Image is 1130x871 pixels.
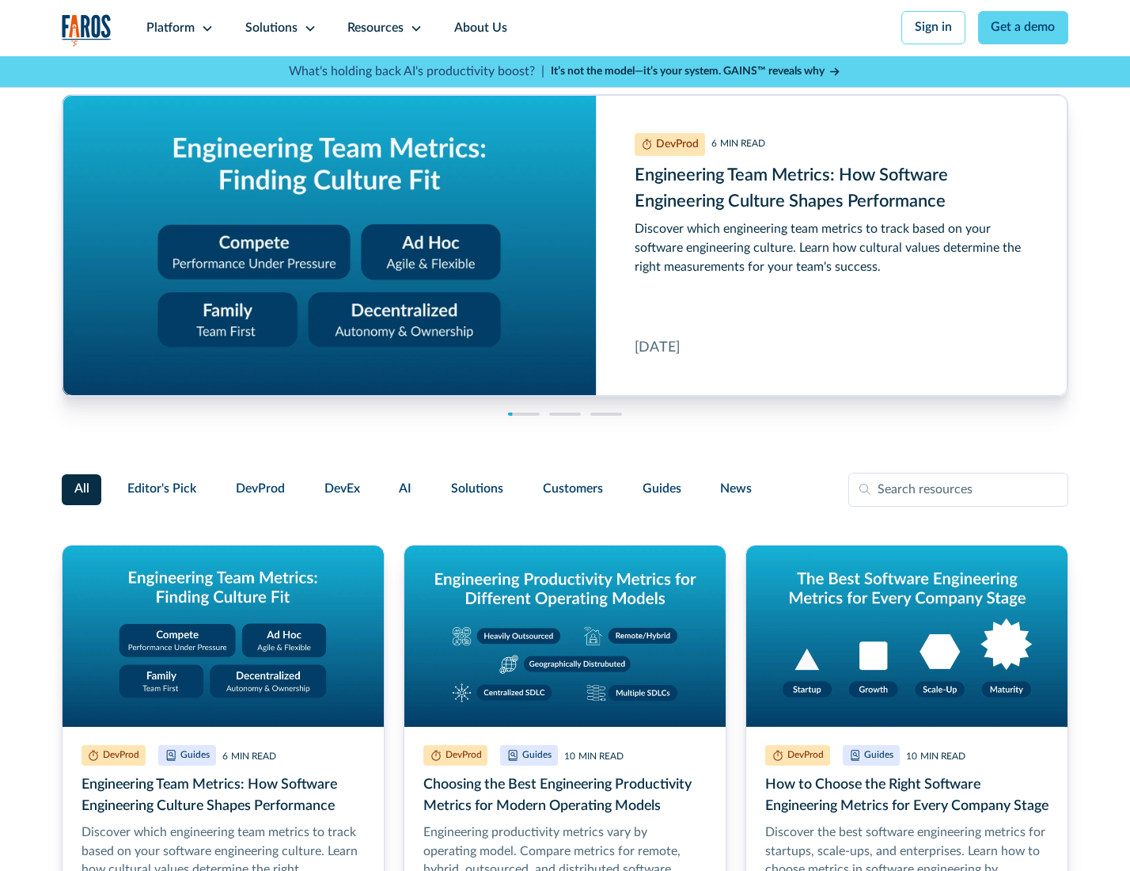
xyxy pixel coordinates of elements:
span: News [720,480,752,499]
img: Graphic titled 'Engineering productivity metrics for different operating models' showing five mod... [404,546,726,727]
img: Graphic titled 'Engineering Team Metrics: Finding Culture Fit' with four cultural models: Compete... [63,546,384,727]
span: AI [399,480,411,499]
span: Solutions [451,480,503,499]
a: Get a demo [978,11,1069,44]
div: cms-link [63,95,1068,396]
span: DevProd [236,480,285,499]
a: It’s not the model—it’s your system. GAINS™ reveals why [551,63,842,80]
span: DevEx [324,480,360,499]
p: What's holding back AI's productivity boost? | [289,63,544,82]
div: Resources [347,19,404,38]
a: Engineering Team Metrics: How Software Engineering Culture Shapes Performance [63,95,1068,396]
span: Customers [543,480,603,499]
div: Solutions [245,19,298,38]
input: Search resources [848,473,1068,508]
span: Guides [643,480,681,499]
img: Logo of the analytics and reporting company Faros. [62,14,112,47]
div: Platform [146,19,195,38]
strong: It’s not the model—it’s your system. GAINS™ reveals why [551,66,825,77]
form: Filter Form [62,473,1069,508]
img: On blue gradient, graphic titled 'The Best Software Engineering Metrics for Every Company Stage' ... [746,546,1067,727]
a: home [62,14,112,47]
a: Sign in [901,11,965,44]
span: Editor's Pick [127,480,196,499]
span: All [74,480,89,499]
